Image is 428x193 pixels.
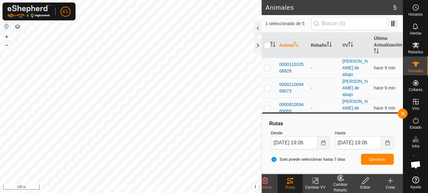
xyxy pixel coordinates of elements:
[14,23,21,30] button: Capas del Mapa
[408,50,423,54] span: Rebaños
[63,8,68,15] span: E1
[3,41,10,49] button: –
[8,5,50,18] img: Logo Gallagher
[271,130,330,136] label: Desde
[393,3,397,12] span: 5
[412,107,419,110] span: VVs
[98,185,134,190] a: Política de Privacidad
[294,43,299,48] p-sorticon: Activar para ordenar
[348,43,353,48] p-sorticon: Activar para ordenar
[265,20,311,27] span: 1 seleccionado de 5
[252,183,259,190] button: i
[410,185,421,189] span: Ayuda
[410,31,421,35] span: Alertas
[317,136,330,149] button: Choose Date
[408,69,423,73] span: Animales
[410,126,421,129] span: Estado
[270,43,275,48] p-sorticon: Activar para ordenar
[342,99,368,117] a: [PERSON_NAME] de abajo
[342,79,368,97] a: [PERSON_NAME] de abajo
[142,185,163,190] a: Contáctenos
[409,88,422,92] span: Collares
[311,65,337,71] div: -
[412,144,419,148] span: Infra
[406,155,425,174] div: Chat abierto
[369,157,386,162] span: Generar
[374,85,395,90] span: 11 sept 2025, 19:51
[405,163,426,171] span: Mapa de Calor
[327,43,332,48] p-sorticon: Activar para ordenar
[342,59,368,77] a: [PERSON_NAME] de abajo
[374,65,395,70] span: 11 sept 2025, 19:51
[271,156,345,163] span: Solo puede seleccionar hasta 7 días
[409,13,423,16] span: Horarios
[278,185,303,190] div: Rutas
[311,85,337,91] div: -
[277,33,308,58] th: Animal
[279,101,306,115] span: 000081009469068
[381,136,394,149] button: Choose Date
[265,4,393,11] h2: Animales
[403,174,428,191] a: Ayuda
[378,185,403,190] div: Crear
[340,33,372,58] th: VV
[374,105,395,110] span: 11 sept 2025, 19:51
[353,185,378,190] div: Editar
[371,33,403,58] th: Última Actualización
[268,120,396,127] div: Rutas
[308,33,340,58] th: Rebaño
[311,105,337,111] div: -
[3,33,10,40] button: +
[258,185,272,190] span: Eliminar
[361,154,394,165] button: Generar
[335,130,394,136] label: Hasta
[328,182,353,193] div: Cambiar Rebaño
[255,184,256,189] span: i
[311,17,387,30] input: Buscar (S)
[374,49,379,54] p-sorticon: Activar para ordenar
[303,185,328,190] div: Cambiar VV
[279,81,306,94] span: 000021009469073
[279,61,306,74] span: 000011010506828
[3,23,10,30] button: Restablecer Mapa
